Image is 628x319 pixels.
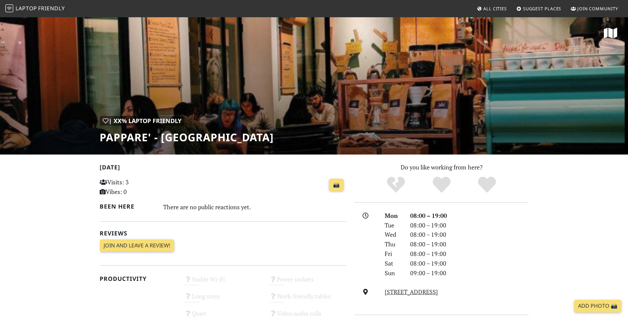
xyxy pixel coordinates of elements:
[568,3,621,15] a: Join Community
[381,211,406,221] div: Mon
[464,176,510,194] div: Definitely!
[5,3,65,15] a: LaptopFriendly LaptopFriendly
[180,291,266,308] div: Long stays
[406,259,533,268] div: 08:00 – 19:00
[100,177,177,197] p: Visits: 3 Vibes: 0
[180,274,266,291] div: Stable Wi-Fi
[100,116,184,126] div: | XX% Laptop Friendly
[381,230,406,239] div: Wed
[355,162,529,172] p: Do you like working from here?
[483,6,507,12] span: All Cities
[381,249,406,259] div: Fri
[574,300,621,312] a: Add Photo 📸
[381,239,406,249] div: Thu
[381,259,406,268] div: Sat
[381,268,406,278] div: Sun
[100,164,347,173] h2: [DATE]
[419,176,464,194] div: Yes
[406,239,533,249] div: 08:00 – 19:00
[406,211,533,221] div: 08:00 – 19:00
[38,5,65,12] span: Friendly
[406,268,533,278] div: 09:00 – 19:00
[474,3,509,15] a: All Cities
[329,179,344,191] a: 📸
[16,5,37,12] span: Laptop
[406,249,533,259] div: 08:00 – 19:00
[100,230,347,237] h2: Reviews
[514,3,564,15] a: Suggest Places
[163,202,347,212] div: There are no public reactions yet.
[266,274,351,291] div: Power sockets
[523,6,561,12] span: Suggest Places
[5,4,13,12] img: LaptopFriendly
[381,221,406,230] div: Tue
[373,176,419,194] div: No
[385,288,438,296] a: [STREET_ADDRESS]
[266,291,351,308] div: Work-friendly tables
[406,221,533,230] div: 08:00 – 19:00
[406,230,533,239] div: 08:00 – 19:00
[100,131,274,144] h1: Pappare' - [GEOGRAPHIC_DATA]
[100,239,174,252] a: Join and leave a review!
[100,203,156,210] h2: Been here
[577,6,618,12] span: Join Community
[100,275,177,282] h2: Productivity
